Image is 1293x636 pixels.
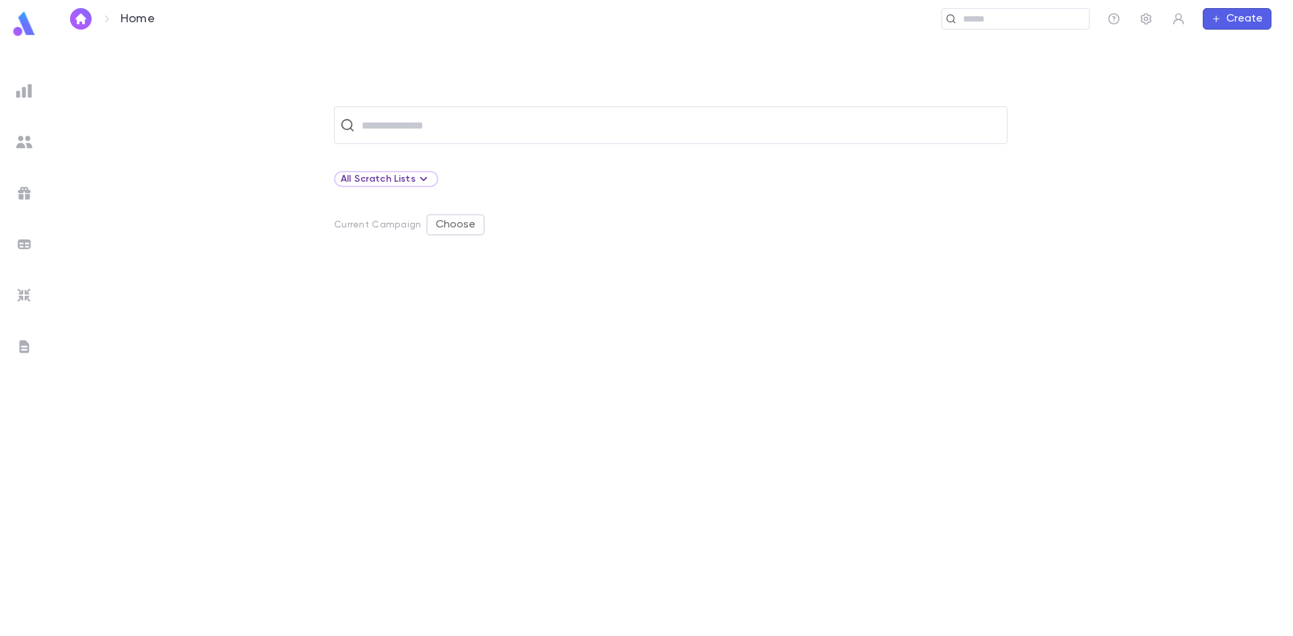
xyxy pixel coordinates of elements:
button: Create [1203,8,1271,30]
img: logo [11,11,38,37]
div: All Scratch Lists [334,171,438,187]
p: Current Campaign [334,219,421,230]
img: reports_grey.c525e4749d1bce6a11f5fe2a8de1b229.svg [16,83,32,99]
img: campaigns_grey.99e729a5f7ee94e3726e6486bddda8f1.svg [16,185,32,201]
div: All Scratch Lists [341,171,432,187]
img: batches_grey.339ca447c9d9533ef1741baa751efc33.svg [16,236,32,252]
img: letters_grey.7941b92b52307dd3b8a917253454ce1c.svg [16,339,32,355]
img: students_grey.60c7aba0da46da39d6d829b817ac14fc.svg [16,134,32,150]
img: home_white.a664292cf8c1dea59945f0da9f25487c.svg [73,13,89,24]
p: Home [121,11,155,26]
img: imports_grey.530a8a0e642e233f2baf0ef88e8c9fcb.svg [16,287,32,304]
button: Choose [426,214,485,236]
